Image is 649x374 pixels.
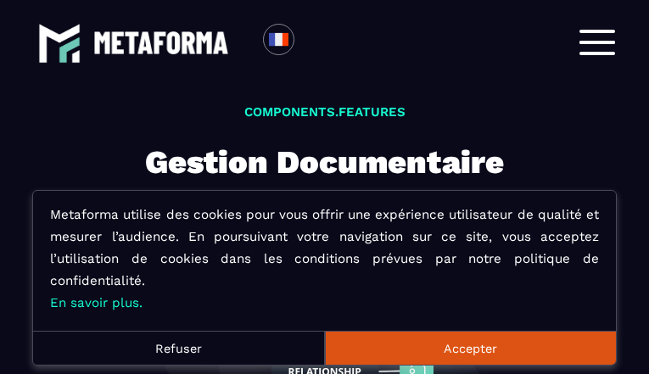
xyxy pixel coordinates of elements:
div: Search for option [294,24,336,61]
p: components.features [145,102,504,123]
button: Accepter [325,331,616,365]
h1: Gestion Documentaire [145,136,504,189]
a: En savoir plus. [50,295,143,310]
p: Metaforma utilise des cookies pour vous offrir une expérience utilisateur de qualité et mesurer l... [50,204,599,314]
img: fr [268,29,289,50]
input: Search for option [309,32,322,53]
img: logo [38,22,81,64]
button: Refuser [33,331,324,365]
img: logo [93,31,229,53]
